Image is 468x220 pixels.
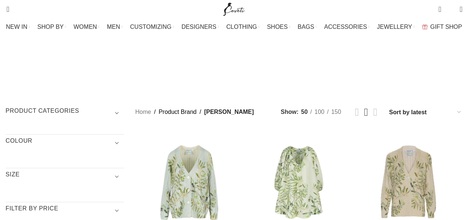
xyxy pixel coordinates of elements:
[2,2,9,17] a: Search
[37,20,66,34] a: SHOP BY
[130,23,172,30] span: CUSTOMIZING
[6,107,124,119] h3: Product categories
[447,2,454,17] div: My Wishlist
[324,20,370,34] a: ACCESSORIES
[377,23,412,30] span: JEWELLERY
[6,20,30,34] a: NEW IN
[377,20,415,34] a: JEWELLERY
[435,2,445,17] a: 0
[2,20,466,34] div: Main navigation
[37,23,64,30] span: SHOP BY
[6,23,27,30] span: NEW IN
[439,4,445,9] span: 0
[130,20,174,34] a: CUSTOMIZING
[182,23,216,30] span: DESIGNERS
[422,24,428,29] img: GiftBag
[298,23,314,30] span: BAGS
[107,23,120,30] span: MEN
[74,20,100,34] a: WOMEN
[448,7,454,13] span: 0
[222,6,246,12] a: Site logo
[267,23,288,30] span: SHOES
[6,137,124,149] h3: COLOUR
[6,170,124,183] h3: SIZE
[74,23,97,30] span: WOMEN
[226,20,260,34] a: CLOTHING
[226,23,257,30] span: CLOTHING
[298,20,316,34] a: BAGS
[267,20,290,34] a: SHOES
[422,20,462,34] a: GIFT SHOP
[430,23,462,30] span: GIFT SHOP
[107,20,123,34] a: MEN
[324,23,367,30] span: ACCESSORIES
[6,204,124,217] h3: Filter by price
[182,20,219,34] a: DESIGNERS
